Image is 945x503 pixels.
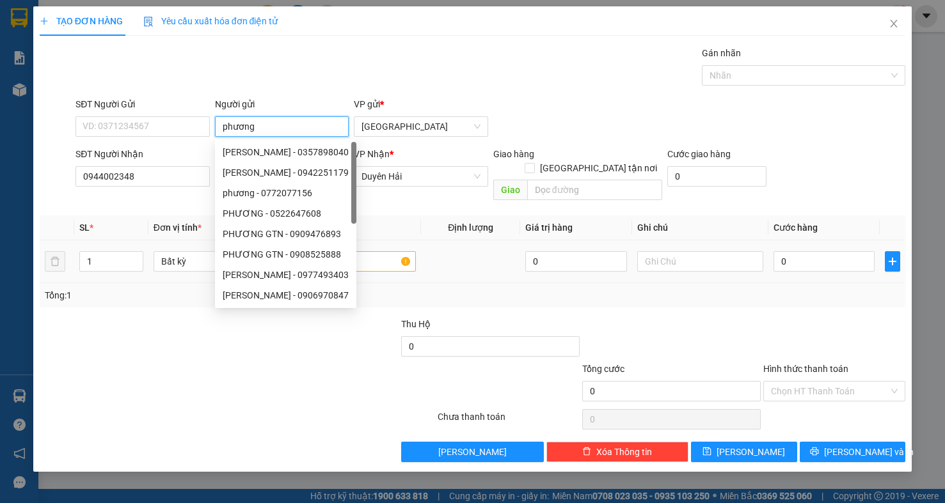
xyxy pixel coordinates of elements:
[143,17,154,27] img: icon
[702,48,741,58] label: Gán nhãn
[223,145,349,159] div: [PERSON_NAME] - 0357898040
[717,445,785,459] span: [PERSON_NAME]
[223,268,349,282] div: [PERSON_NAME] - 0977493403
[525,222,573,233] span: Giá trị hàng
[45,288,366,302] div: Tổng: 1
[223,206,349,221] div: PHƯƠNG - 0522647608
[75,97,210,111] div: SĐT Người Gửi
[763,364,848,374] label: Hình thức thanh toán
[703,447,711,457] span: save
[667,166,766,187] input: Cước giao hàng
[215,285,356,306] div: PHƯƠNG THẢO - 0906970847
[448,222,493,233] span: Định lượng
[527,180,662,200] input: Dọc đường
[582,364,624,374] span: Tổng cước
[535,161,662,175] span: [GEOGRAPHIC_DATA] tận nơi
[438,445,507,459] span: [PERSON_NAME]
[215,203,356,224] div: PHƯƠNG - 0522647608
[154,222,202,233] span: Đơn vị tính
[885,251,900,272] button: plus
[79,222,90,233] span: SL
[75,147,210,161] div: SĐT Người Nhận
[876,6,912,42] button: Close
[436,410,581,432] div: Chưa thanh toán
[774,222,818,233] span: Cước hàng
[637,251,763,272] input: Ghi Chú
[223,288,349,302] div: [PERSON_NAME] - 0906970847
[493,180,527,200] span: Giao
[354,97,488,111] div: VP gửi
[824,445,914,459] span: [PERSON_NAME] và In
[215,265,356,285] div: PHƯƠNG LÊ - 0977493403
[45,251,65,272] button: delete
[223,186,349,200] div: phương - 0772077156
[361,117,480,136] span: Sài Gòn
[800,442,906,462] button: printer[PERSON_NAME] và In
[401,442,543,462] button: [PERSON_NAME]
[223,227,349,241] div: PHƯƠNG GTN - 0909476893
[354,149,390,159] span: VP Nhận
[215,183,356,203] div: phương - 0772077156
[401,319,431,329] span: Thu Hộ
[525,251,626,272] input: 0
[546,442,688,462] button: deleteXóa Thông tin
[632,215,768,240] th: Ghi chú
[223,247,349,261] div: PHƯƠNG GTN - 0908525888
[215,142,356,162] div: PHƯƠNG THẢO - 0357898040
[885,256,900,267] span: plus
[40,16,123,26] span: TẠO ĐƠN HÀNG
[215,162,356,183] div: CHI PHƯƠNG - 0942251179
[161,252,272,271] span: Bất kỳ
[493,149,534,159] span: Giao hàng
[361,167,480,186] span: Duyên Hải
[810,447,819,457] span: printer
[215,97,349,111] div: Người gửi
[691,442,797,462] button: save[PERSON_NAME]
[582,447,591,457] span: delete
[143,16,278,26] span: Yêu cầu xuất hóa đơn điện tử
[889,19,899,29] span: close
[667,149,731,159] label: Cước giao hàng
[215,244,356,265] div: PHƯƠNG GTN - 0908525888
[596,445,652,459] span: Xóa Thông tin
[40,17,49,26] span: plus
[215,224,356,244] div: PHƯƠNG GTN - 0909476893
[223,166,349,180] div: [PERSON_NAME] - 0942251179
